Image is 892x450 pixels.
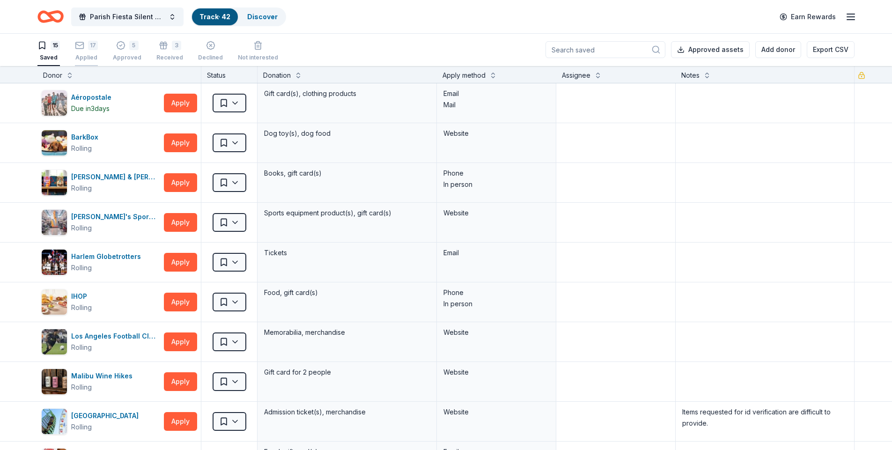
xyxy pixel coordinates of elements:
div: Status [201,66,258,83]
button: Image for Malibu Wine HikesMalibu Wine HikesRolling [41,369,160,395]
div: Donation [263,70,291,81]
button: Export CSV [807,41,855,58]
div: Rolling [71,222,92,234]
div: Rolling [71,342,92,353]
a: Track· 42 [199,13,230,21]
div: Rolling [71,302,92,313]
button: Apply [164,253,197,272]
span: Parish Fiesta Silent Auction [90,11,165,22]
div: Rolling [71,382,92,393]
img: Image for Malibu Wine Hikes [42,369,67,394]
div: Malibu Wine Hikes [71,370,136,382]
button: Image for Dick's Sporting Goods[PERSON_NAME]'s Sporting GoodsRolling [41,209,160,236]
div: Admission ticket(s), merchandise [263,406,431,419]
div: Rolling [71,143,92,154]
button: Declined [198,37,223,66]
div: [GEOGRAPHIC_DATA] [71,410,142,421]
button: Image for Pacific Park[GEOGRAPHIC_DATA]Rolling [41,408,160,435]
div: Applied [75,54,98,61]
button: Image for Harlem GlobetrottersHarlem GlobetrottersRolling [41,249,160,275]
button: 3Received [156,37,183,66]
div: 15 [51,41,60,50]
div: Gift card(s), clothing products [263,87,431,100]
button: Apply [164,293,197,311]
div: Notes [681,70,700,81]
div: Rolling [71,421,92,433]
img: Image for IHOP [42,289,67,315]
button: Image for BarkBoxBarkBoxRolling [41,130,160,156]
div: In person [443,298,549,310]
a: Home [37,6,64,28]
button: Apply [164,332,197,351]
div: 5 [129,41,139,50]
button: Add donor [755,41,801,58]
button: Apply [164,173,197,192]
div: Website [443,128,549,139]
div: Mail [443,99,549,111]
div: BarkBox [71,132,102,143]
div: Food, gift card(s) [263,286,431,299]
img: Image for Barnes & Noble [42,170,67,195]
div: Declined [198,54,223,61]
div: Assignee [562,70,590,81]
button: Apply [164,412,197,431]
button: 5Approved [113,37,141,66]
div: Harlem Globetrotters [71,251,145,262]
div: Apply method [442,70,486,81]
div: Website [443,367,549,378]
img: Image for Harlem Globetrotters [42,250,67,275]
textarea: Items requested for id verification are difficult to provide. [677,403,854,440]
div: Rolling [71,262,92,273]
button: Image for AéropostaleAéropostaleDue in3days [41,90,160,116]
div: Phone [443,168,549,179]
div: Memorabilia, merchandise [263,326,431,339]
button: Image for IHOPIHOPRolling [41,289,160,315]
div: Los Angeles Football Club [71,331,160,342]
div: Gift card for 2 people [263,366,431,379]
div: Email [443,88,549,99]
button: Track· 42Discover [191,7,286,26]
button: Apply [164,213,197,232]
img: Image for Dick's Sporting Goods [42,210,67,235]
button: Image for Los Angeles Football ClubLos Angeles Football ClubRolling [41,329,160,355]
div: Dog toy(s), dog food [263,127,431,140]
div: Due in 3 days [71,103,110,114]
div: Website [443,406,549,418]
div: Email [443,247,549,258]
button: Apply [164,94,197,112]
div: Received [156,54,183,61]
button: Image for Barnes & Noble[PERSON_NAME] & [PERSON_NAME]Rolling [41,170,160,196]
button: Not interested [238,37,278,66]
img: Image for Los Angeles Football Club [42,329,67,354]
div: 3 [172,41,181,50]
img: Image for Pacific Park [42,409,67,434]
input: Search saved [546,41,665,58]
div: Website [443,207,549,219]
button: Apply [164,133,197,152]
div: Website [443,327,549,338]
button: Apply [164,372,197,391]
button: Approved assets [671,41,750,58]
div: Rolling [71,183,92,194]
img: Image for Aéropostale [42,90,67,116]
a: Discover [247,13,278,21]
div: IHOP [71,291,92,302]
div: [PERSON_NAME] & [PERSON_NAME] [71,171,160,183]
div: 17 [88,41,98,50]
div: [PERSON_NAME]'s Sporting Goods [71,211,160,222]
div: Books, gift card(s) [263,167,431,180]
a: Earn Rewards [774,8,841,25]
img: Image for BarkBox [42,130,67,155]
button: Parish Fiesta Silent Auction [71,7,184,26]
div: Not interested [238,54,278,61]
div: In person [443,179,549,190]
div: Phone [443,287,549,298]
div: Approved [113,54,141,61]
div: Sports equipment product(s), gift card(s) [263,207,431,220]
div: Donor [43,70,62,81]
div: Saved [37,54,60,61]
button: 15Saved [37,37,60,66]
div: Aéropostale [71,92,115,103]
button: 17Applied [75,37,98,66]
div: Tickets [263,246,431,259]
